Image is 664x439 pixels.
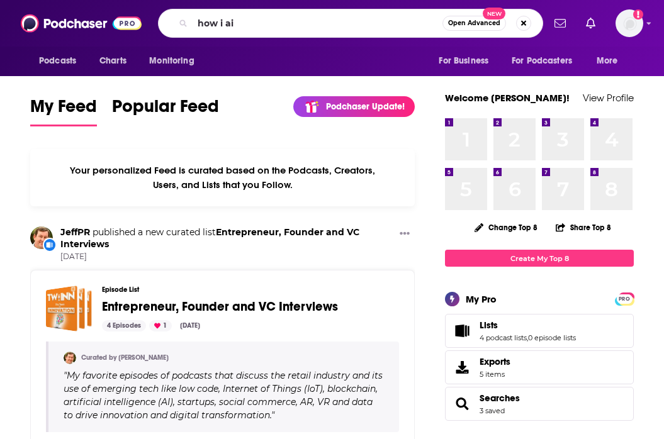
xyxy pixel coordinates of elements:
[445,387,634,421] span: Searches
[617,294,632,303] a: PRO
[449,395,475,413] a: Searches
[30,96,97,125] span: My Feed
[430,49,504,73] button: open menu
[480,320,498,331] span: Lists
[480,392,520,404] a: Searches
[583,92,634,104] a: View Profile
[30,96,97,126] a: My Feed
[588,49,634,73] button: open menu
[21,11,142,35] img: Podchaser - Follow, Share and Rate Podcasts
[445,250,634,267] a: Create My Top 8
[527,333,528,342] span: ,
[448,20,500,26] span: Open Advanced
[64,370,383,421] span: My favorite episodes of podcasts that discuss the retail industry and its use of emerging tech li...
[445,314,634,348] span: Lists
[193,13,442,33] input: Search podcasts, credits, & more...
[102,299,338,314] span: Entrepreneur, Founder and VC Interviews
[149,52,194,70] span: Monitoring
[102,320,146,331] div: 4 Episodes
[616,9,643,37] button: Show profile menu
[480,320,576,331] a: Lists
[549,13,571,34] a: Show notifications dropdown
[102,300,338,314] a: Entrepreneur, Founder and VC Interviews
[99,52,127,70] span: Charts
[480,333,527,342] a: 4 podcast lists
[445,92,570,104] a: Welcome [PERSON_NAME]!
[39,52,76,70] span: Podcasts
[64,352,76,364] img: JeffPR
[466,293,497,305] div: My Pro
[617,294,632,304] span: PRO
[633,9,643,19] svg: Add a profile image
[449,358,475,376] span: Exports
[395,226,415,242] button: Show More Button
[512,52,572,70] span: For Podcasters
[581,13,600,34] a: Show notifications dropdown
[480,356,510,367] span: Exports
[60,226,395,250] h3: published a new curated list
[555,215,612,240] button: Share Top 8
[60,226,90,238] a: JeffPR
[439,52,488,70] span: For Business
[175,320,205,331] div: [DATE]
[43,238,57,252] div: New List
[445,350,634,384] a: Exports
[81,353,169,362] a: Curated by [PERSON_NAME]
[449,322,475,340] a: Lists
[480,406,505,415] a: 3 saved
[30,149,415,206] div: Your personalized Feed is curated based on the Podcasts, Creators, Users, and Lists that you Follow.
[64,370,383,421] span: " "
[597,52,618,70] span: More
[528,333,576,342] a: 0 episode lists
[504,49,590,73] button: open menu
[60,252,395,262] span: [DATE]
[442,16,506,31] button: Open AdvancedNew
[112,96,219,126] a: Popular Feed
[91,49,134,73] a: Charts
[326,101,405,112] p: Podchaser Update!
[480,370,510,379] span: 5 items
[158,9,543,38] div: Search podcasts, credits, & more...
[483,8,505,19] span: New
[149,320,172,331] div: 1
[616,9,643,37] span: Logged in as cmand-c
[112,96,219,125] span: Popular Feed
[30,226,53,249] img: JeffPR
[102,286,389,294] h3: Episode List
[60,226,359,250] a: Entrepreneur, Founder and VC Interviews
[616,9,643,37] img: User Profile
[46,286,92,331] a: Entrepreneur, Founder and VC Interviews
[140,49,210,73] button: open menu
[30,49,93,73] button: open menu
[467,219,545,235] button: Change Top 8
